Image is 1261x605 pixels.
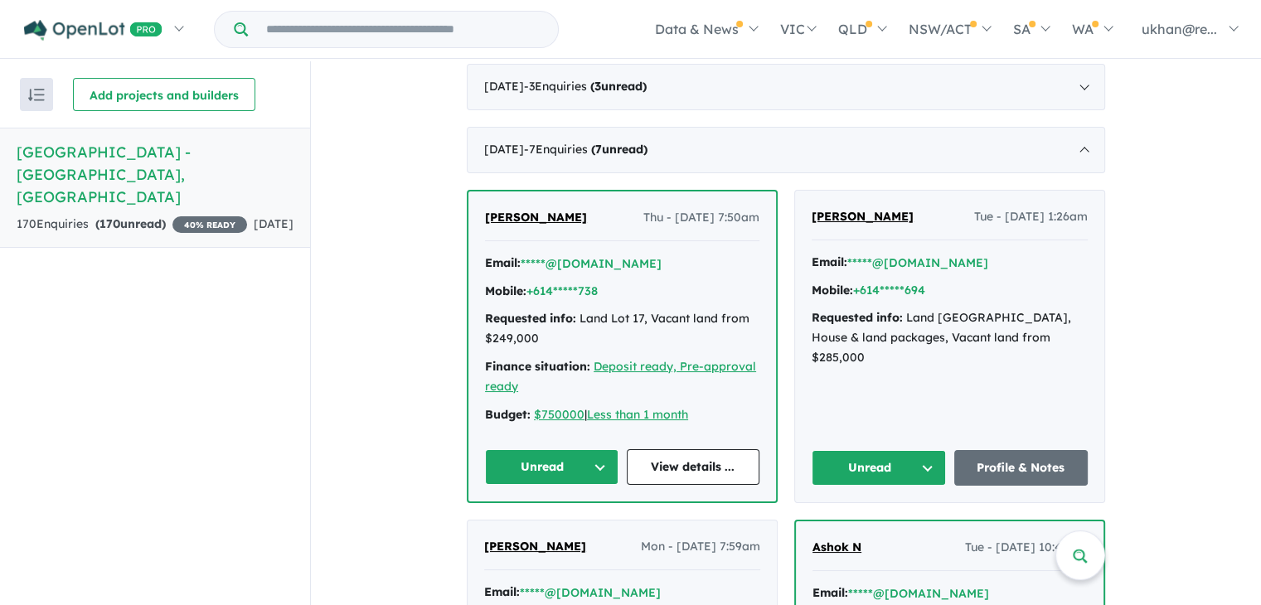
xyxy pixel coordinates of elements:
[485,283,526,298] strong: Mobile:
[524,142,647,157] span: - 7 Enquir ies
[484,584,520,599] strong: Email:
[627,449,760,485] a: View details ...
[254,216,293,231] span: [DATE]
[812,538,861,558] a: Ashok N
[95,216,166,231] strong: ( unread)
[812,254,847,269] strong: Email:
[954,450,1089,486] a: Profile & Notes
[595,142,602,157] span: 7
[812,450,946,486] button: Unread
[484,537,586,557] a: [PERSON_NAME]
[812,308,1088,367] div: Land [GEOGRAPHIC_DATA], House & land packages, Vacant land from $285,000
[812,585,848,600] strong: Email:
[484,539,586,554] span: [PERSON_NAME]
[965,538,1087,558] span: Tue - [DATE] 10:48am
[485,359,590,374] strong: Finance situation:
[485,309,759,349] div: Land Lot 17, Vacant land from $249,000
[974,207,1088,227] span: Tue - [DATE] 1:26am
[251,12,555,47] input: Try estate name, suburb, builder or developer
[812,310,903,325] strong: Requested info:
[17,141,293,208] h5: [GEOGRAPHIC_DATA] - [GEOGRAPHIC_DATA] , [GEOGRAPHIC_DATA]
[467,64,1105,110] div: [DATE]
[643,208,759,228] span: Thu - [DATE] 7:50am
[812,283,853,298] strong: Mobile:
[73,78,255,111] button: Add projects and builders
[28,89,45,101] img: sort.svg
[534,407,584,422] a: $750000
[485,210,587,225] span: [PERSON_NAME]
[485,311,576,326] strong: Requested info:
[812,540,861,554] span: Ashok N
[467,127,1105,173] div: [DATE]
[524,79,647,94] span: - 3 Enquir ies
[99,216,120,231] span: 170
[1142,21,1217,37] span: ukhan@re...
[485,405,759,425] div: |
[485,255,521,270] strong: Email:
[485,359,756,394] a: Deposit ready, Pre-approval ready
[591,142,647,157] strong: ( unread)
[17,215,247,235] div: 170 Enquir ies
[590,79,647,94] strong: ( unread)
[812,209,914,224] span: [PERSON_NAME]
[172,216,247,233] span: 40 % READY
[641,537,760,557] span: Mon - [DATE] 7:59am
[485,407,531,422] strong: Budget:
[24,20,162,41] img: Openlot PRO Logo White
[587,407,688,422] a: Less than 1 month
[485,208,587,228] a: [PERSON_NAME]
[485,449,618,485] button: Unread
[594,79,601,94] span: 3
[812,207,914,227] a: [PERSON_NAME]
